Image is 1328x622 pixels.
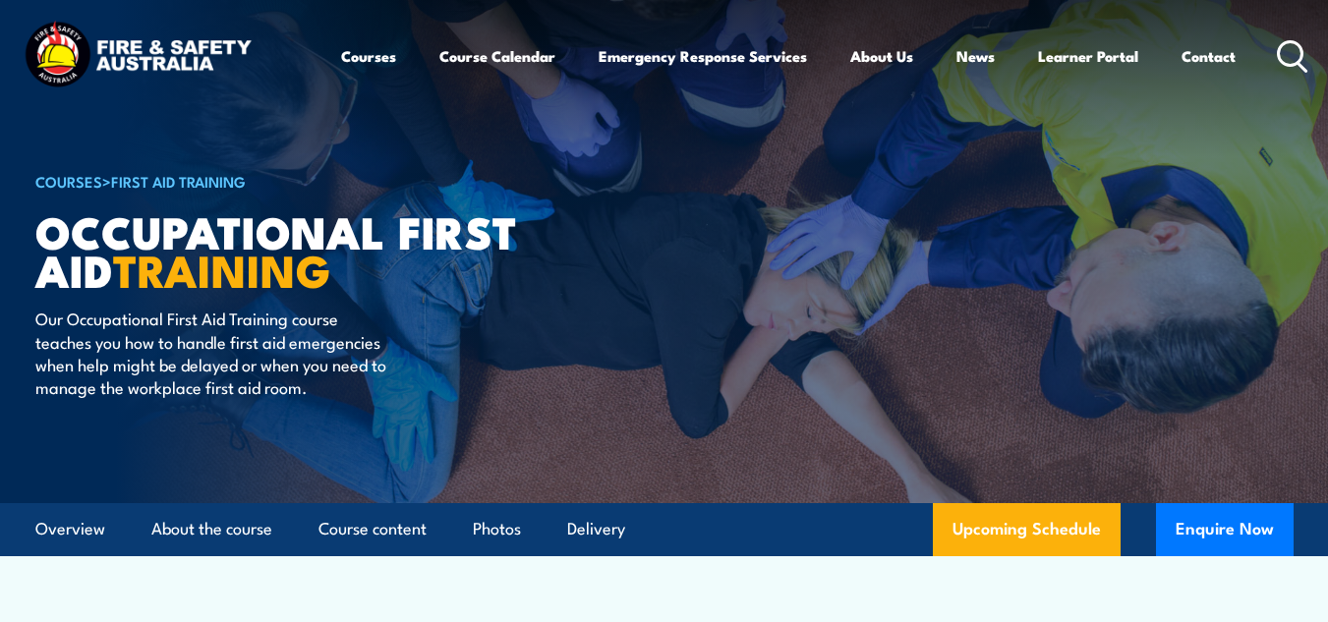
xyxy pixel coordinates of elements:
[1182,32,1236,80] a: Contact
[318,503,427,555] a: Course content
[35,503,105,555] a: Overview
[151,503,272,555] a: About the course
[341,32,396,80] a: Courses
[111,170,246,192] a: First Aid Training
[599,32,807,80] a: Emergency Response Services
[567,503,625,555] a: Delivery
[35,169,521,193] h6: >
[439,32,555,80] a: Course Calendar
[850,32,913,80] a: About Us
[35,307,394,399] p: Our Occupational First Aid Training course teaches you how to handle first aid emergencies when h...
[1156,503,1294,556] button: Enquire Now
[956,32,995,80] a: News
[35,170,102,192] a: COURSES
[1038,32,1138,80] a: Learner Portal
[933,503,1121,556] a: Upcoming Schedule
[473,503,521,555] a: Photos
[113,235,331,303] strong: TRAINING
[35,211,521,288] h1: Occupational First Aid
